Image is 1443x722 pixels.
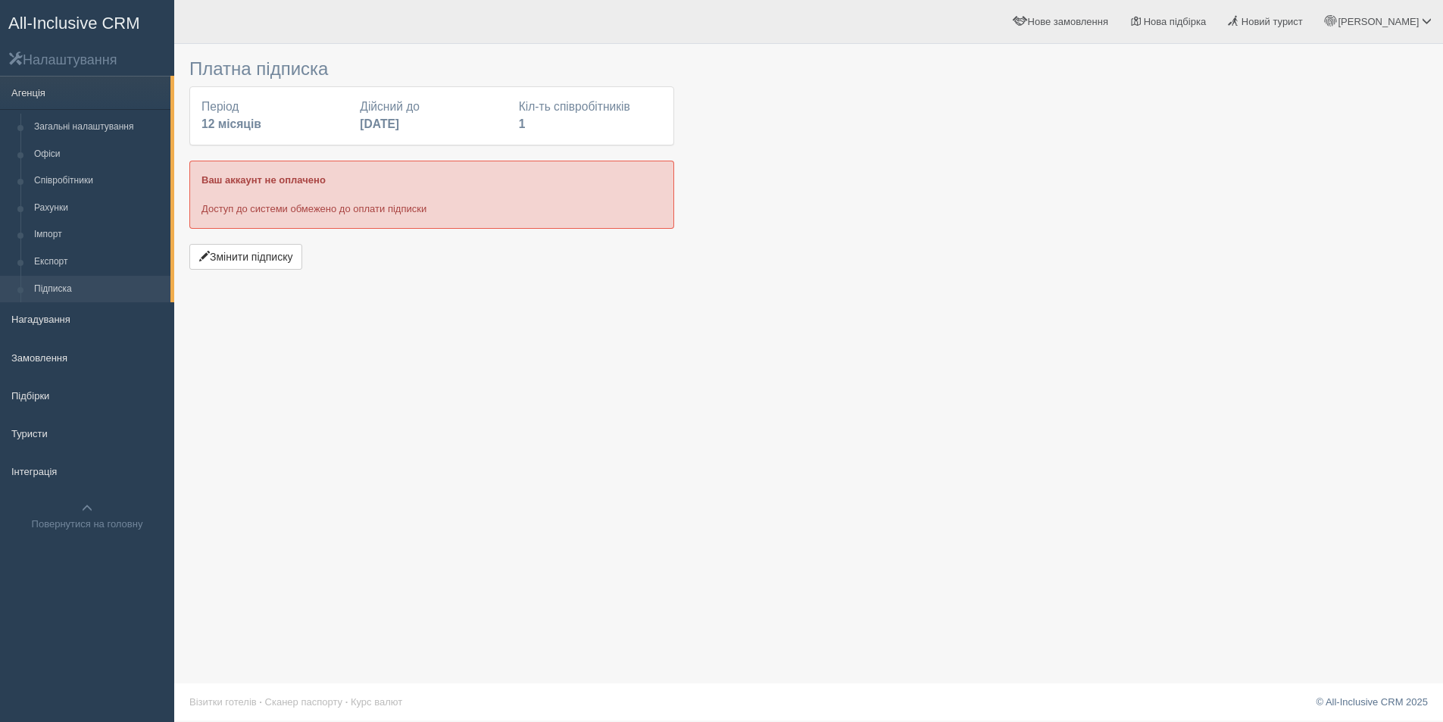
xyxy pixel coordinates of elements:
[8,14,140,33] span: All-Inclusive CRM
[27,195,170,222] a: Рахунки
[360,117,399,130] b: [DATE]
[351,696,402,708] a: Курс валют
[27,248,170,276] a: Експорт
[1242,16,1303,27] span: Новий турист
[189,696,257,708] a: Візитки готелів
[27,114,170,141] a: Загальні налаштування
[201,174,326,186] b: Ваш аккаунт не оплачено
[1144,16,1207,27] span: Нова підбірка
[1338,16,1419,27] span: [PERSON_NAME]
[1028,16,1108,27] span: Нове замовлення
[27,141,170,168] a: Офіси
[511,98,670,133] div: Кіл-ть співробітників
[189,161,674,228] div: Доступ до системи обмежено до оплати підписки
[189,244,302,270] button: Змінити підписку
[27,167,170,195] a: Співробітники
[519,117,526,130] b: 1
[189,59,674,79] h3: Платна підписка
[259,696,262,708] span: ·
[194,98,352,133] div: Період
[1316,696,1428,708] a: © All-Inclusive CRM 2025
[201,117,261,130] b: 12 місяців
[265,696,342,708] a: Сканер паспорту
[27,221,170,248] a: Імпорт
[1,1,173,42] a: All-Inclusive CRM
[352,98,511,133] div: Дійсний до
[27,276,170,303] a: Підписка
[345,696,348,708] span: ·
